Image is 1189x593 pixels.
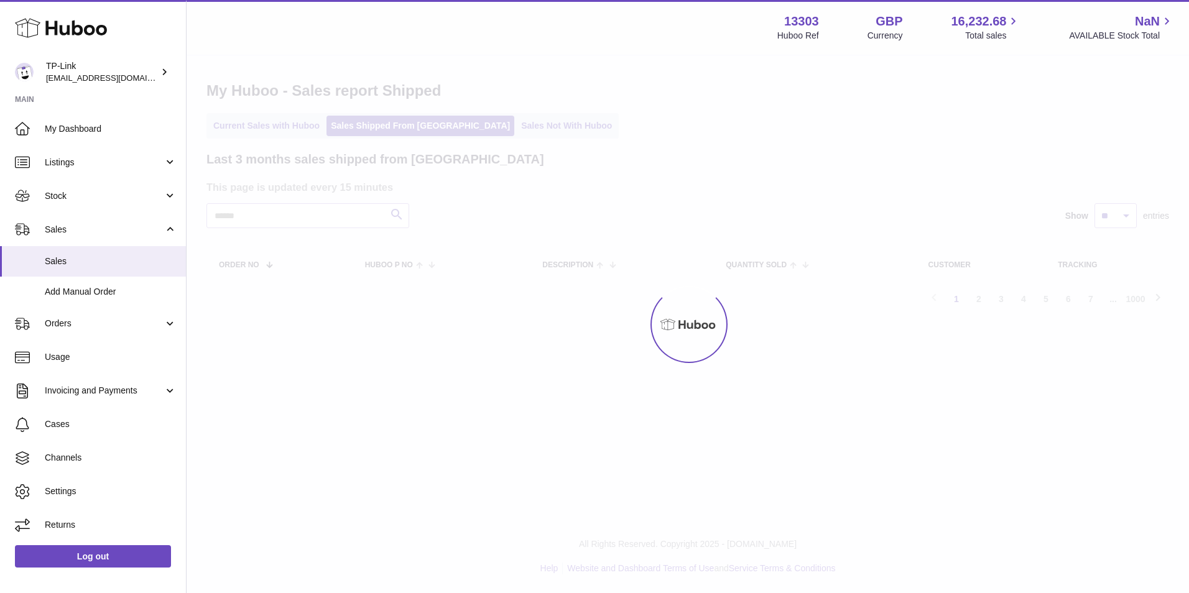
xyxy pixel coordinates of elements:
span: NaN [1135,13,1160,30]
strong: 13303 [784,13,819,30]
span: Orders [45,318,164,329]
span: Cases [45,418,177,430]
span: My Dashboard [45,123,177,135]
span: 16,232.68 [951,13,1006,30]
span: Invoicing and Payments [45,385,164,397]
span: AVAILABLE Stock Total [1069,30,1174,42]
span: Sales [45,255,177,267]
span: Settings [45,485,177,497]
span: Total sales [965,30,1020,42]
span: Stock [45,190,164,202]
span: Usage [45,351,177,363]
a: NaN AVAILABLE Stock Total [1069,13,1174,42]
span: Sales [45,224,164,236]
span: Add Manual Order [45,286,177,298]
span: Channels [45,452,177,464]
a: Log out [15,545,171,568]
div: Huboo Ref [777,30,819,42]
div: Currency [867,30,903,42]
div: TP-Link [46,60,158,84]
span: Returns [45,519,177,531]
span: [EMAIL_ADDRESS][DOMAIN_NAME] [46,73,183,83]
strong: GBP [876,13,902,30]
a: 16,232.68 Total sales [951,13,1020,42]
img: internalAdmin-13303@internal.huboo.com [15,63,34,81]
span: Listings [45,157,164,168]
